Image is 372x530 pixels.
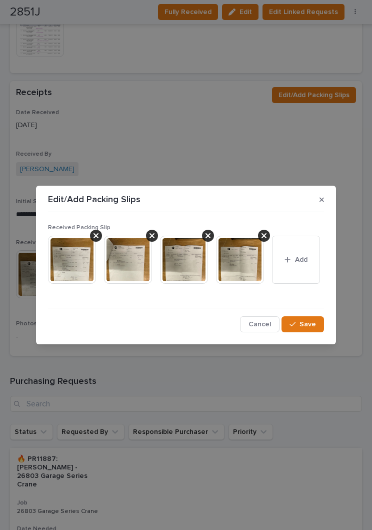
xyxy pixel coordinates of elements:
[281,316,324,332] button: Save
[48,195,140,206] p: Edit/Add Packing Slips
[272,236,320,284] button: Add
[295,255,307,264] span: Add
[248,320,271,329] span: Cancel
[240,316,279,332] button: Cancel
[299,320,316,329] span: Save
[48,225,110,231] span: Received Packing Slip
